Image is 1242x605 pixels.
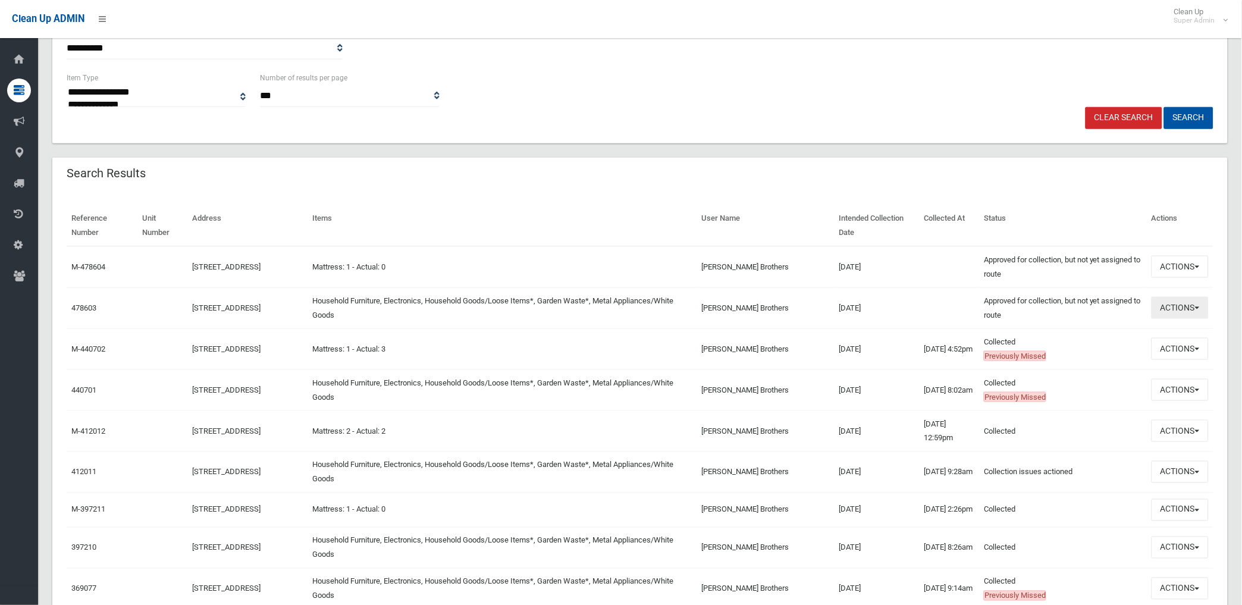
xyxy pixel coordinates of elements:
[187,205,308,246] th: Address
[192,303,261,312] a: [STREET_ADDRESS]
[192,427,261,435] a: [STREET_ADDRESS]
[308,205,697,246] th: Items
[192,505,261,514] a: [STREET_ADDRESS]
[834,205,920,246] th: Intended Collection Date
[834,410,920,452] td: [DATE]
[697,246,835,288] td: [PERSON_NAME] Brothers
[834,369,920,410] td: [DATE]
[1152,461,1209,483] button: Actions
[834,287,920,328] td: [DATE]
[1164,107,1213,129] button: Search
[67,71,98,84] label: Item Type
[920,369,979,410] td: [DATE] 8:02am
[697,369,835,410] td: [PERSON_NAME] Brothers
[834,246,920,288] td: [DATE]
[260,71,347,84] label: Number of results per page
[308,246,697,288] td: Mattress: 1 - Actual: 0
[1147,205,1213,246] th: Actions
[979,527,1147,568] td: Collected
[920,527,979,568] td: [DATE] 8:26am
[308,328,697,369] td: Mattress: 1 - Actual: 3
[920,452,979,493] td: [DATE] 9:28am
[192,584,261,593] a: [STREET_ADDRESS]
[834,328,920,369] td: [DATE]
[308,493,697,527] td: Mattress: 1 - Actual: 0
[979,328,1147,369] td: Collected
[308,452,697,493] td: Household Furniture, Electronics, Household Goods/Loose Items*, Garden Waste*, Metal Appliances/W...
[920,493,979,527] td: [DATE] 2:26pm
[697,493,835,527] td: [PERSON_NAME] Brothers
[308,410,697,452] td: Mattress: 2 - Actual: 2
[834,527,920,568] td: [DATE]
[192,468,261,477] a: [STREET_ADDRESS]
[979,205,1147,246] th: Status
[697,452,835,493] td: [PERSON_NAME] Brothers
[834,493,920,527] td: [DATE]
[1168,7,1227,25] span: Clean Up
[308,369,697,410] td: Household Furniture, Electronics, Household Goods/Loose Items*, Garden Waste*, Metal Appliances/W...
[71,262,105,271] a: M-478604
[984,351,1046,361] span: Previously Missed
[192,385,261,394] a: [STREET_ADDRESS]
[52,162,160,185] header: Search Results
[1152,256,1209,278] button: Actions
[1152,420,1209,442] button: Actions
[71,303,96,312] a: 478603
[1174,16,1215,25] small: Super Admin
[137,205,188,246] th: Unit Number
[979,287,1147,328] td: Approved for collection, but not yet assigned to route
[1152,297,1209,319] button: Actions
[697,410,835,452] td: [PERSON_NAME] Brothers
[1152,338,1209,360] button: Actions
[1086,107,1162,129] a: Clear Search
[308,287,697,328] td: Household Furniture, Electronics, Household Goods/Loose Items*, Garden Waste*, Metal Appliances/W...
[71,385,96,394] a: 440701
[697,527,835,568] td: [PERSON_NAME] Brothers
[308,527,697,568] td: Household Furniture, Electronics, Household Goods/Loose Items*, Garden Waste*, Metal Appliances/W...
[920,328,979,369] td: [DATE] 4:52pm
[979,369,1147,410] td: Collected
[834,452,920,493] td: [DATE]
[1152,578,1209,600] button: Actions
[71,505,105,514] a: M-397211
[984,392,1046,402] span: Previously Missed
[1152,537,1209,559] button: Actions
[979,246,1147,288] td: Approved for collection, but not yet assigned to route
[697,287,835,328] td: [PERSON_NAME] Brothers
[71,543,96,552] a: 397210
[192,262,261,271] a: [STREET_ADDRESS]
[192,344,261,353] a: [STREET_ADDRESS]
[1152,379,1209,401] button: Actions
[697,328,835,369] td: [PERSON_NAME] Brothers
[67,205,137,246] th: Reference Number
[979,452,1147,493] td: Collection issues actioned
[71,427,105,435] a: M-412012
[71,584,96,593] a: 369077
[71,344,105,353] a: M-440702
[920,205,979,246] th: Collected At
[12,13,84,24] span: Clean Up ADMIN
[192,543,261,552] a: [STREET_ADDRESS]
[920,410,979,452] td: [DATE] 12:59pm
[71,468,96,477] a: 412011
[697,205,835,246] th: User Name
[979,493,1147,527] td: Collected
[984,591,1046,601] span: Previously Missed
[1152,499,1209,521] button: Actions
[979,410,1147,452] td: Collected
